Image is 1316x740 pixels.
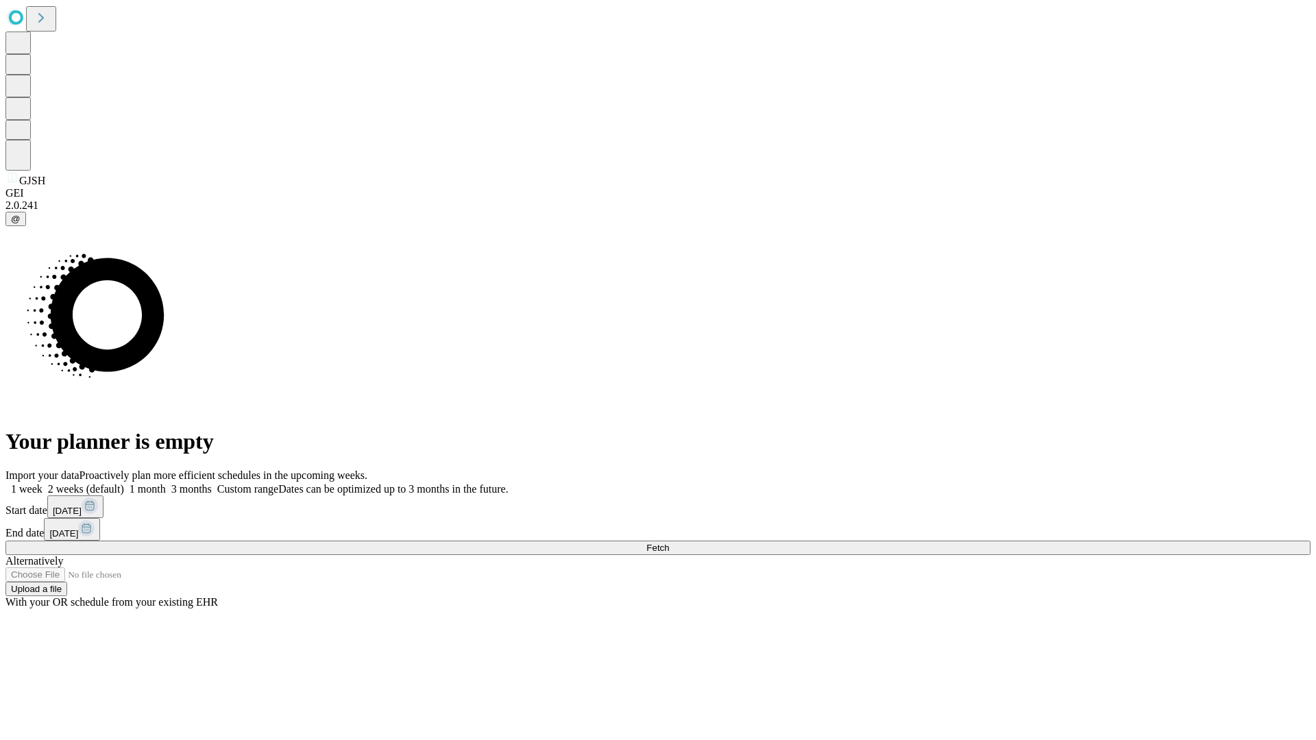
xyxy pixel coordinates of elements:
span: 2 weeks (default) [48,483,124,495]
div: 2.0.241 [5,199,1311,212]
span: 1 month [130,483,166,495]
span: Fetch [646,543,669,553]
button: Fetch [5,541,1311,555]
span: 1 week [11,483,42,495]
button: @ [5,212,26,226]
span: Import your data [5,469,80,481]
span: [DATE] [49,528,78,539]
span: @ [11,214,21,224]
span: [DATE] [53,506,82,516]
button: Upload a file [5,582,67,596]
div: End date [5,518,1311,541]
div: Start date [5,495,1311,518]
span: Custom range [217,483,278,495]
span: Proactively plan more efficient schedules in the upcoming weeks. [80,469,367,481]
div: GEI [5,187,1311,199]
span: Dates can be optimized up to 3 months in the future. [278,483,508,495]
button: [DATE] [47,495,103,518]
span: 3 months [171,483,212,495]
h1: Your planner is empty [5,429,1311,454]
span: GJSH [19,175,45,186]
button: [DATE] [44,518,100,541]
span: Alternatively [5,555,63,567]
span: With your OR schedule from your existing EHR [5,596,218,608]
